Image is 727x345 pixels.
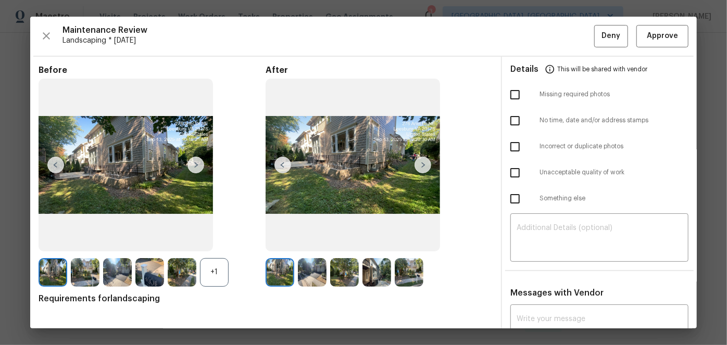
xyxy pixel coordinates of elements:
[510,289,604,297] span: Messages with Vendor
[266,65,493,75] span: After
[540,116,688,125] span: No time, date and/or address stamps
[502,186,697,212] div: Something else
[540,142,688,151] span: Incorrect or duplicate photos
[274,157,291,173] img: left-chevron-button-url
[47,157,64,173] img: left-chevron-button-url
[594,25,628,47] button: Deny
[502,160,697,186] div: Unacceptable quality of work
[647,30,678,43] span: Approve
[510,57,538,82] span: Details
[602,30,621,43] span: Deny
[502,108,697,134] div: No time, date and/or address stamps
[200,258,229,287] div: +1
[540,90,688,99] span: Missing required photos
[557,57,647,82] span: This will be shared with vendor
[636,25,688,47] button: Approve
[39,293,493,304] span: Requirements for landscaping
[540,168,688,177] span: Unacceptable quality of work
[62,35,594,46] span: Landscaping * [DATE]
[187,157,204,173] img: right-chevron-button-url
[415,157,431,173] img: right-chevron-button-url
[540,194,688,203] span: Something else
[62,25,594,35] span: Maintenance Review
[39,65,266,75] span: Before
[502,82,697,108] div: Missing required photos
[502,134,697,160] div: Incorrect or duplicate photos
